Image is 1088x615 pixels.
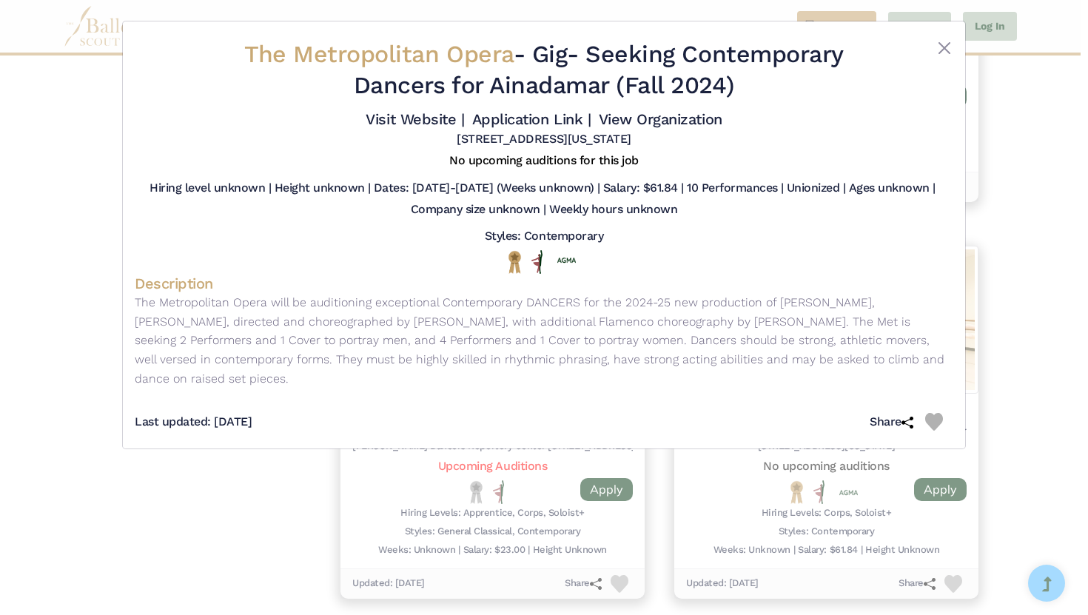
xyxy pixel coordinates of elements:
h5: Company size unknown | [411,202,546,218]
h5: [STREET_ADDRESS][US_STATE] [457,132,631,147]
p: The Metropolitan Opera will be auditioning exceptional Contemporary DANCERS for the 2024-25 new p... [135,293,953,388]
a: View Organization [599,110,722,128]
img: Heart [925,413,943,431]
h5: Unionized | [787,181,846,196]
h5: 10 Performances | [687,181,784,196]
h5: No upcoming auditions for this job [449,153,639,169]
span: Gig [532,40,568,68]
h5: Salary: $61.84 | [603,181,684,196]
a: Application Link | [472,110,591,128]
h5: Styles: Contemporary [485,229,603,244]
h5: Ages unknown | [849,181,936,196]
h5: Hiring level unknown | [150,181,271,196]
img: All [531,250,543,274]
h5: Share [870,414,925,430]
img: National [506,250,524,273]
a: Visit Website | [366,110,464,128]
h2: - - Seeking Contemporary Dancers for Ainadamar (Fall 2024) [203,39,885,101]
h5: Dates: [DATE]-[DATE] (Weeks unknown) | [374,181,600,196]
h5: Weekly hours unknown [549,202,677,218]
img: Union [557,257,576,264]
h5: Height unknown | [275,181,371,196]
span: The Metropolitan Opera [244,40,513,68]
h5: Last updated: [DATE] [135,414,252,430]
button: Close [936,39,953,57]
h4: Description [135,274,953,293]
